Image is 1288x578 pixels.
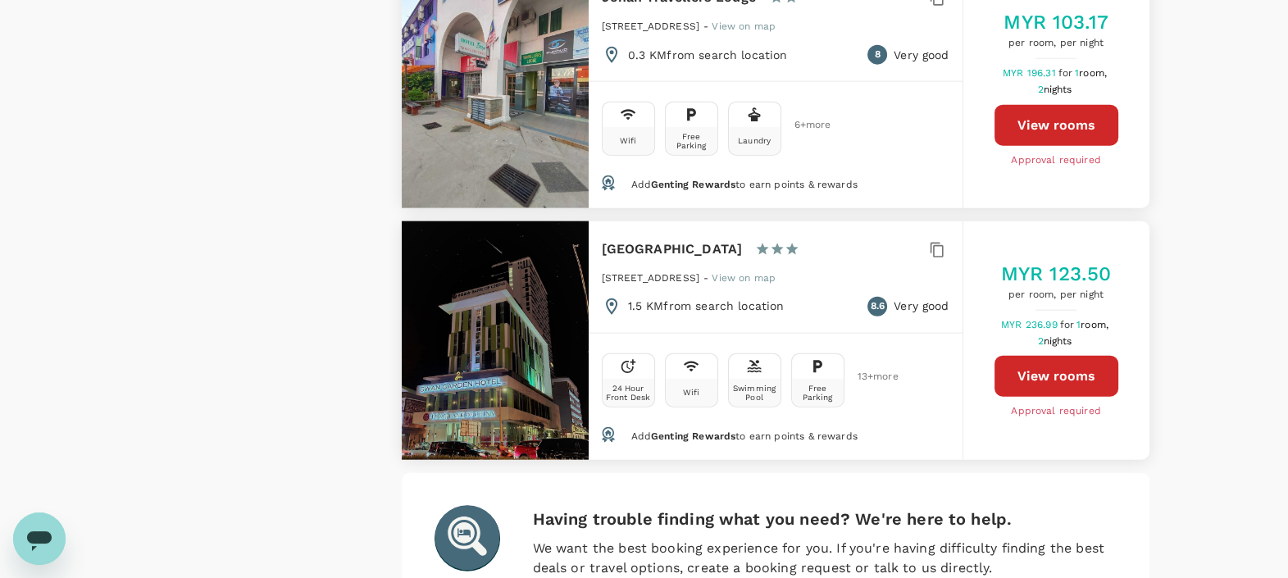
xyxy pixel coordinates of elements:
span: MYR 196.31 [1003,67,1058,79]
div: Wifi [620,136,637,145]
p: We want the best booking experience for you. If you're having difficulty finding the best deals o... [533,539,1117,578]
span: 6 + more [794,120,819,130]
span: 2 [1037,84,1074,95]
span: View on map [712,272,776,284]
iframe: Button to launch messaging window [13,512,66,565]
p: 1.5 KM from search location [628,298,785,314]
span: Genting Rewards [651,179,735,190]
p: Very good [894,47,949,63]
h6: Having trouble finding what you need? We're here to help. [533,506,1117,532]
span: 8 [875,47,881,63]
span: MYR 236.99 [1001,319,1060,330]
h5: MYR 103.17 [1004,9,1108,35]
a: View on map [712,19,776,32]
div: 24 Hour Front Desk [606,384,651,402]
span: 13 + more [858,371,882,382]
span: per room, per night [1004,35,1108,52]
a: View on map [712,271,776,284]
p: 0.3 KM from search location [628,47,788,63]
div: Free Parking [669,132,714,150]
span: room, [1081,319,1108,330]
span: Approval required [1011,403,1101,420]
button: View rooms [994,105,1118,146]
p: Very good [894,298,949,314]
div: Free Parking [795,384,840,402]
span: [STREET_ADDRESS] [602,20,699,32]
span: nights [1044,335,1072,347]
div: Wifi [683,388,700,397]
span: 2 [1037,335,1074,347]
span: Genting Rewards [651,430,735,442]
h5: MYR 123.50 [1001,261,1112,287]
span: 1 [1075,67,1109,79]
span: Add to earn points & rewards [630,179,857,190]
span: per room, per night [1001,287,1112,303]
span: for [1058,67,1075,79]
div: Swimming Pool [732,384,777,402]
span: - [703,272,712,284]
span: for [1060,319,1076,330]
span: Approval required [1011,152,1101,169]
span: - [703,20,712,32]
span: Add to earn points & rewards [630,430,857,442]
button: View rooms [994,356,1118,397]
span: room, [1079,67,1107,79]
span: View on map [712,20,776,32]
span: nights [1044,84,1072,95]
h6: [GEOGRAPHIC_DATA] [602,238,743,261]
span: 1 [1076,319,1111,330]
div: Laundry [738,136,771,145]
span: [STREET_ADDRESS] [602,272,699,284]
span: 8.6 [870,298,884,315]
